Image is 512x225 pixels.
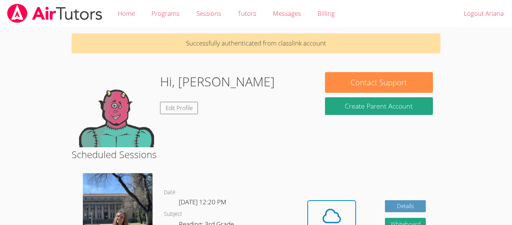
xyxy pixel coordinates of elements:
[79,72,154,147] img: default.png
[164,188,175,197] dt: Date
[179,198,226,206] span: [DATE] 12:20 PM
[72,33,440,53] p: Successfully authenticated from classlink account
[72,147,440,162] h2: Scheduled Sessions
[325,97,433,115] button: Create Parent Account
[273,9,301,18] span: Messages
[6,4,103,23] img: airtutors_banner-c4298cdbf04f3fff15de1276eac7730deb9818008684d7c2e4769d2f7ddbe033.png
[160,72,275,91] h1: Hi, [PERSON_NAME]
[164,210,182,219] dt: Subject
[385,200,426,213] a: Details
[325,72,433,93] button: Contact Support
[160,102,198,114] a: Edit Profile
